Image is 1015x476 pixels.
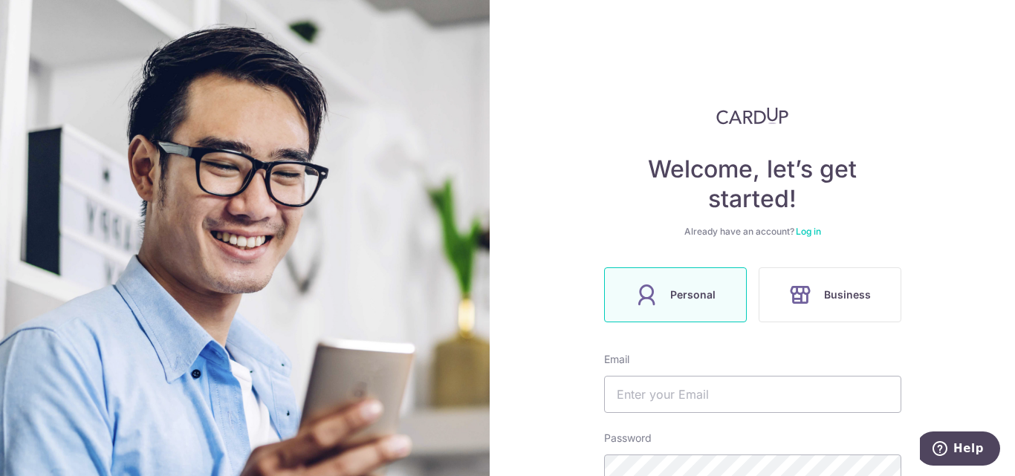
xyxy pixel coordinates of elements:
[716,107,789,125] img: CardUp Logo
[604,352,629,367] label: Email
[920,431,1000,469] iframe: Opens a widget where you can find more information
[598,267,753,322] a: Personal
[604,154,901,214] h4: Welcome, let’s get started!
[604,226,901,238] div: Already have an account?
[604,431,652,446] label: Password
[604,376,901,413] input: Enter your Email
[796,226,821,237] a: Log in
[670,286,716,304] span: Personal
[753,267,907,322] a: Business
[824,286,871,304] span: Business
